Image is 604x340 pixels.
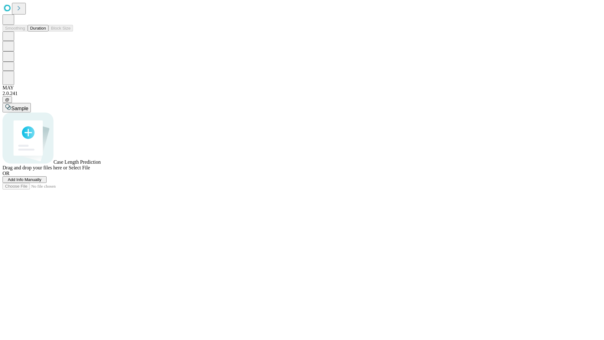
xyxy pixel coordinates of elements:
[3,176,47,183] button: Add Info Manually
[11,106,28,111] span: Sample
[3,91,601,96] div: 2.0.241
[3,85,601,91] div: MAY
[28,25,48,31] button: Duration
[3,171,9,176] span: OR
[3,96,12,103] button: @
[3,165,67,170] span: Drag and drop your files here or
[69,165,90,170] span: Select File
[5,97,9,102] span: @
[48,25,73,31] button: Block Size
[53,159,101,165] span: Case Length Prediction
[8,177,42,182] span: Add Info Manually
[3,25,28,31] button: Smoothing
[3,103,31,112] button: Sample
